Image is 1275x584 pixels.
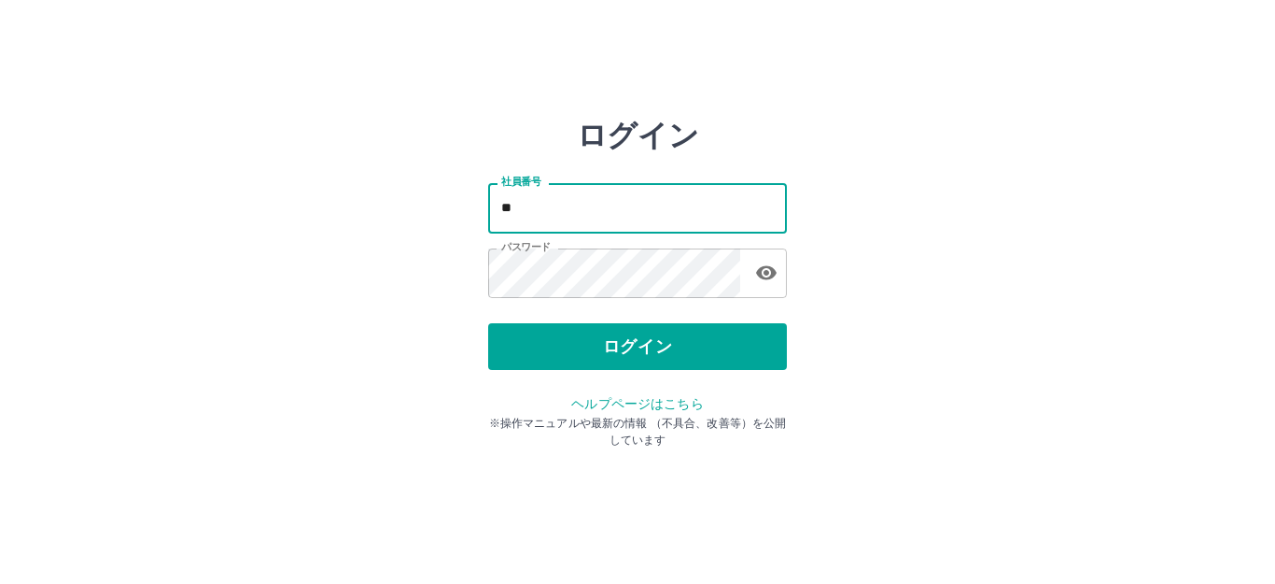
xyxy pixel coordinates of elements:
[577,118,699,153] h2: ログイン
[488,415,787,449] p: ※操作マニュアルや最新の情報 （不具合、改善等）を公開しています
[501,240,551,254] label: パスワード
[488,323,787,370] button: ログイン
[571,396,703,411] a: ヘルプページはこちら
[501,175,540,189] label: 社員番号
